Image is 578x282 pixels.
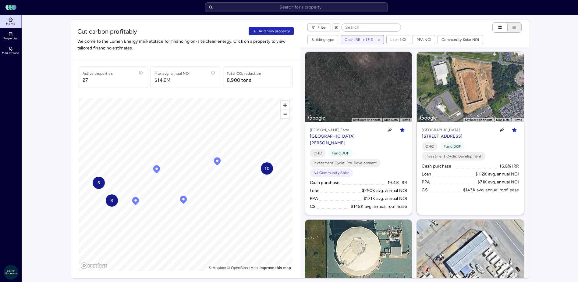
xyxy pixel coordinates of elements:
div: $143K avg. annual roof lease [463,187,519,193]
div: $71K avg. annual NOI [477,179,519,186]
div: Max avg. annual NOI [154,70,190,77]
canvas: Map [79,98,293,271]
div: Building type [311,37,334,43]
button: Toggle favorite [509,125,519,135]
div: Cash purchase [310,179,339,186]
span: NJ Community Solar [314,170,349,176]
div: PPA [422,179,430,186]
p: [STREET_ADDRESS] [422,133,463,140]
a: Mapbox [209,266,226,270]
button: Zoom in [281,101,289,110]
div: Map marker [213,157,222,168]
p: [PERSON_NAME] Farm [310,127,381,133]
div: Map marker [106,194,118,207]
div: Cash purchase [422,163,451,170]
span: Fund DOF [444,143,461,150]
a: OpenStreetMap [227,266,258,270]
span: Cut carbon profitably [77,27,246,36]
button: Cards view [492,22,508,33]
div: CS [422,187,428,193]
a: Map[GEOGRAPHIC_DATA][STREET_ADDRESS]Toggle favoriteCHCFund DOFInvestment Cycle: DevelopmentCash p... [417,52,524,215]
div: Loan [422,171,431,178]
div: $112K avg. annual NOI [475,171,519,178]
span: Marketplace [2,51,19,55]
span: Investment Cycle: Development [425,153,481,159]
div: $290K avg. annual NOI [362,187,407,194]
span: CHC [425,143,434,150]
a: Map[PERSON_NAME] Farm[GEOGRAPHIC_DATA][PERSON_NAME]Toggle favoriteCHCFund DOFInvestment Cycle: Pr... [305,52,412,215]
div: PPA NOI [417,37,431,43]
span: 5 [97,179,100,186]
div: Map marker [152,164,161,175]
button: PPA NOI [413,35,435,44]
div: 19.4% IRR [388,179,407,186]
div: 16.0% IRR [499,163,519,170]
button: Filter [307,23,331,31]
input: Search [342,23,401,31]
span: 8 [110,197,113,204]
div: Loan [310,187,319,194]
span: 10 [264,165,269,172]
span: Filter [317,24,327,31]
div: CS [310,203,316,210]
span: Properties [3,37,18,40]
button: List view [502,22,522,33]
span: $14.6M [154,77,190,84]
div: 8,900 tons [227,77,251,84]
button: Cash IRR: ≥ 15 % [341,35,374,44]
p: [GEOGRAPHIC_DATA] [422,127,463,133]
button: Zoom out [281,110,289,118]
div: Active properties [83,70,113,77]
div: Map marker [131,196,140,207]
a: Map feedback [260,266,291,270]
div: Map marker [93,177,105,189]
span: Welcome to the Lumen Energy marketplace for financing on-site clean energy. Click on a property t... [77,38,294,52]
div: Community Solar NOI [441,37,479,43]
button: Add new property [249,27,294,35]
div: Map marker [179,195,188,206]
button: Community Solar NOI [438,35,483,44]
div: Loan NOI [390,37,406,43]
span: Fund DOF [332,150,349,156]
div: Total CO₂ reduction [227,70,261,77]
p: [GEOGRAPHIC_DATA][PERSON_NAME] [310,133,381,146]
span: Investment Cycle: Pre-Development [314,160,377,166]
img: Crow Holdings [4,265,18,280]
button: Building type [308,35,338,44]
div: PPA [310,195,318,202]
div: $171K avg. annual NOI [363,195,407,202]
button: Toggle favorite [397,125,407,135]
span: Add new property [259,28,290,34]
span: Home [6,22,15,26]
button: Loan NOI [387,35,410,44]
a: Mapbox logo [80,262,107,269]
span: Zoom out [281,110,289,118]
div: Map marker [261,162,273,175]
span: CHC [314,150,322,156]
div: $148K avg. annual roof lease [351,203,407,210]
input: Search for a property [205,2,388,12]
span: 27 [83,77,113,84]
div: Cash IRR: ≥ 15 % [345,37,373,43]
